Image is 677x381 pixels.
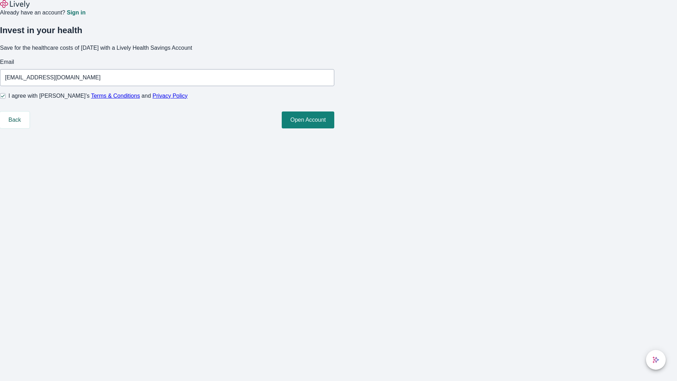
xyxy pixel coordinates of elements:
a: Privacy Policy [153,93,188,99]
svg: Lively AI Assistant [652,356,659,363]
a: Sign in [67,10,85,16]
button: Open Account [282,111,334,128]
span: I agree with [PERSON_NAME]’s and [8,92,188,100]
a: Terms & Conditions [91,93,140,99]
button: chat [646,350,666,370]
